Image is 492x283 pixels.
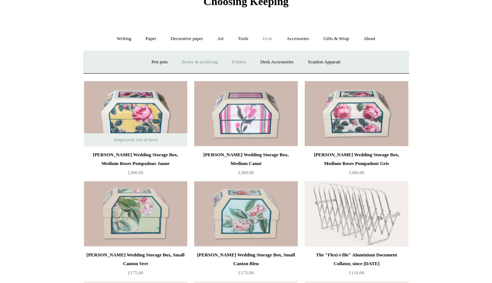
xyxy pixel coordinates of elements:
[211,29,230,48] a: Art
[196,251,296,268] div: [PERSON_NAME] Wedding Storage Box, Small Canton Bleu
[194,150,297,180] a: [PERSON_NAME] Wedding Storage Box, Medium Canut £300.00
[357,29,382,48] a: About
[305,150,408,180] a: [PERSON_NAME] Wedding Storage Box, Medium Roses Pompadour Gris £300.00
[280,29,316,48] a: Accessories
[305,81,408,146] a: Antoinette Poisson Wedding Storage Box, Medium Roses Pompadour Gris Antoinette Poisson Wedding St...
[128,170,143,175] span: £300.00
[301,52,347,72] a: Scanlon Apparati
[307,251,406,268] div: The "Flexi-i-file" Aluminium Document Collator, since [DATE]
[194,181,297,247] a: Antoinette Poisson Wedding Storage Box, Small Canton Bleu Antoinette Poisson Wedding Storage Box,...
[84,81,187,146] img: Antoinette Poisson Wedding Storage Box, Medium Roses Pompadour Jaune
[194,81,297,146] a: Antoinette Poisson Wedding Storage Box, Medium Canut Antoinette Poisson Wedding Storage Box, Medi...
[305,181,408,247] a: The "Flexi-i-file" Aluminium Document Collator, since 1941 The "Flexi-i-file" Aluminium Document ...
[84,150,187,180] a: [PERSON_NAME] Wedding Storage Box, Medium Roses Pompadour Jaune £300.00
[317,29,356,48] a: Gifts & Wrap
[225,52,253,72] a: Folders
[145,52,174,72] a: Pen pots
[84,181,187,247] img: Antoinette Poisson Wedding Storage Box, Small Canton Vert
[307,150,406,168] div: [PERSON_NAME] Wedding Storage Box, Medium Roses Pompadour Gris
[86,251,185,268] div: [PERSON_NAME] Wedding Storage Box, Small Canton Vert
[175,52,224,72] a: Boxes & archiving
[86,150,185,168] div: [PERSON_NAME] Wedding Storage Box, Medium Roses Pompadour Jaune
[106,133,165,146] span: Temporarily Out of Stock
[203,1,288,6] a: Choosing Keeping
[305,81,408,146] img: Antoinette Poisson Wedding Storage Box, Medium Roses Pompadour Gris
[305,251,408,280] a: The "Flexi-i-file" Aluminium Document Collator, since [DATE] £110.00
[349,170,364,175] span: £300.00
[110,29,138,48] a: Writing
[128,270,143,275] span: £175.00
[84,251,187,280] a: [PERSON_NAME] Wedding Storage Box, Small Canton Vert £175.00
[194,251,297,280] a: [PERSON_NAME] Wedding Storage Box, Small Canton Bleu £175.00
[238,270,253,275] span: £175.00
[256,29,279,48] a: Desk
[349,270,364,275] span: £110.00
[164,29,209,48] a: Decorative paper
[194,181,297,247] img: Antoinette Poisson Wedding Storage Box, Small Canton Bleu
[254,52,300,72] a: Desk Accessories
[84,81,187,146] a: Antoinette Poisson Wedding Storage Box, Medium Roses Pompadour Jaune Antoinette Poisson Wedding S...
[305,181,408,247] img: The "Flexi-i-file" Aluminium Document Collator, since 1941
[139,29,163,48] a: Paper
[231,29,255,48] a: Tools
[84,181,187,247] a: Antoinette Poisson Wedding Storage Box, Small Canton Vert Antoinette Poisson Wedding Storage Box,...
[194,81,297,146] img: Antoinette Poisson Wedding Storage Box, Medium Canut
[196,150,296,168] div: [PERSON_NAME] Wedding Storage Box, Medium Canut
[238,170,253,175] span: £300.00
